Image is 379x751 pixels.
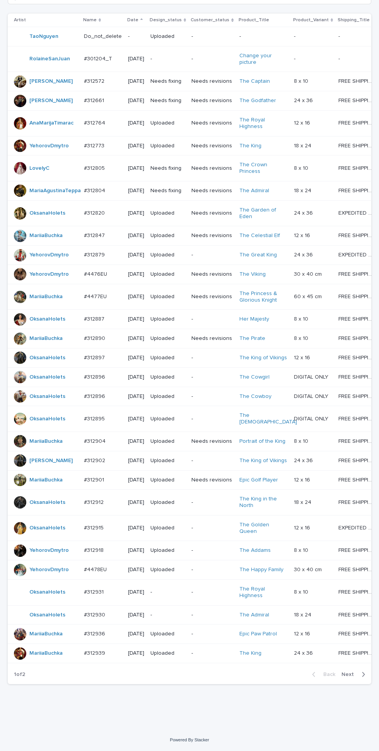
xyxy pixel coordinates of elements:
p: FREE SHIPPING - preview in 1-2 business days, after your approval delivery will take 5-10 b.d. [338,186,376,194]
p: Uploaded [150,457,185,464]
a: OksanaHolets [29,393,65,400]
p: 12 x 16 [294,231,312,239]
p: #4478EU [84,565,108,573]
a: MariiaBuchka [29,650,63,657]
p: Uploaded [150,143,185,149]
a: AnaMarijaTimarac [29,120,73,126]
p: Uploaded [150,252,185,258]
a: YehorovDmytro [29,271,69,278]
p: Uploaded [150,335,185,342]
a: OksanaHolets [29,374,65,381]
p: Uploaded [150,271,185,278]
p: Product_Title [239,16,269,24]
p: #312773 [84,141,106,149]
p: [DATE] [128,252,144,258]
a: Powered By Stacker [170,737,209,742]
p: FREE SHIPPING - preview in 1-2 business days, after your approval delivery will take 5-10 b.d. [338,118,376,126]
p: FREE SHIPPING - preview in 1-2 business days, after your approval delivery will take 5-10 b.d. [338,629,376,637]
p: FREE SHIPPING - preview in 1-2 business days, after your approval delivery will take 5-10 b.d. [338,96,376,104]
p: 24 x 36 [294,208,314,217]
p: Uploaded [150,567,185,573]
p: FREE SHIPPING - preview in 1-2 business days, after your approval delivery will take 6-10 busines... [338,270,376,278]
p: FREE SHIPPING - preview in 1-2 business days, after your approval delivery will take 5-10 b.d. [338,610,376,618]
a: [PERSON_NAME] [29,457,73,464]
p: - [191,567,233,573]
p: #312939 [84,649,107,657]
p: Uploaded [150,294,185,300]
p: [DATE] [128,393,144,400]
p: Uploaded [150,374,185,381]
p: FREE SHIPPING - preview in 1-2 business days, after your approval delivery will take 5-10 b.d. [338,334,376,342]
p: 30 x 40 cm [294,565,323,573]
p: FREE SHIPPING - preview in 1-2 business days, after your approval delivery will take 5-10 b.d. [338,456,376,464]
p: #312805 [84,164,106,172]
p: Uploaded [150,525,185,531]
a: YehorovDmytro [29,252,69,258]
p: Uploaded [150,210,185,217]
p: DIGITAL ONLY [294,372,330,381]
p: #312661 [84,96,106,104]
p: #312897 [84,353,106,361]
p: DIGITAL ONLY [294,414,330,422]
p: - [239,33,288,40]
a: YehorovDmytro [29,143,69,149]
p: Uploaded [150,499,185,506]
a: The King [239,650,261,657]
a: TaoNguyen [29,33,58,40]
p: FREE SHIPPING - preview in 1-2 business days, after your approval delivery will take 5-10 b.d. [338,372,376,381]
p: 18 x 24 [294,498,313,506]
p: FREE SHIPPING - preview in 1-2 business days, after your approval delivery will take 5-10 b.d. [338,437,376,445]
a: OksanaHolets [29,416,65,422]
p: Needs revisions [191,477,233,483]
p: Needs fixing [150,97,185,104]
a: The [DEMOGRAPHIC_DATA] [239,412,297,425]
p: 24 x 36 [294,250,314,258]
p: [DATE] [128,631,144,637]
p: - [191,56,233,62]
a: [PERSON_NAME] [29,97,73,104]
a: Epic Paw Patrol [239,631,277,637]
p: [DATE] [128,316,144,323]
p: - [191,374,233,381]
p: 12 x 16 [294,118,312,126]
a: MariiaBuchka [29,438,63,445]
p: 8 x 10 [294,437,310,445]
p: - [191,650,233,657]
p: - [191,547,233,554]
a: OksanaHolets [29,210,65,217]
p: 8 x 10 [294,77,310,85]
p: DIGITAL ONLY [294,392,330,400]
p: 12 x 16 [294,523,312,531]
p: [DATE] [128,210,144,217]
p: [DATE] [128,78,144,85]
p: FREE SHIPPING - preview in 1-2 business days, after your approval delivery will take 5-10 b.d. [338,353,376,361]
p: #312918 [84,546,105,554]
button: Next [338,671,371,678]
p: 24 x 36 [294,649,314,657]
p: #312896 [84,372,107,381]
p: 12 x 16 [294,475,312,483]
a: MariiaBuchka [29,335,63,342]
p: Needs revisions [191,97,233,104]
p: Needs revisions [191,188,233,194]
p: 18 x 24 [294,610,313,618]
p: - [338,32,341,40]
a: The Viking [239,271,266,278]
p: #312931 [84,587,105,596]
a: OksanaHolets [29,589,65,596]
p: Name [83,16,97,24]
p: FREE SHIPPING - preview in 1-2 business days, after your approval delivery will take 5-10 b.d. [338,231,376,239]
p: #312896 [84,392,107,400]
p: 30 x 40 cm [294,270,323,278]
p: Needs revisions [191,271,233,278]
a: YehorovDmytro [29,567,69,573]
p: [DATE] [128,143,144,149]
p: Uploaded [150,232,185,239]
p: Uploaded [150,650,185,657]
p: #312901 [84,475,106,483]
p: - [294,32,297,40]
p: - [191,457,233,464]
a: The Admiral [239,188,269,194]
p: [DATE] [128,335,144,342]
a: The Golden Queen [239,522,288,535]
